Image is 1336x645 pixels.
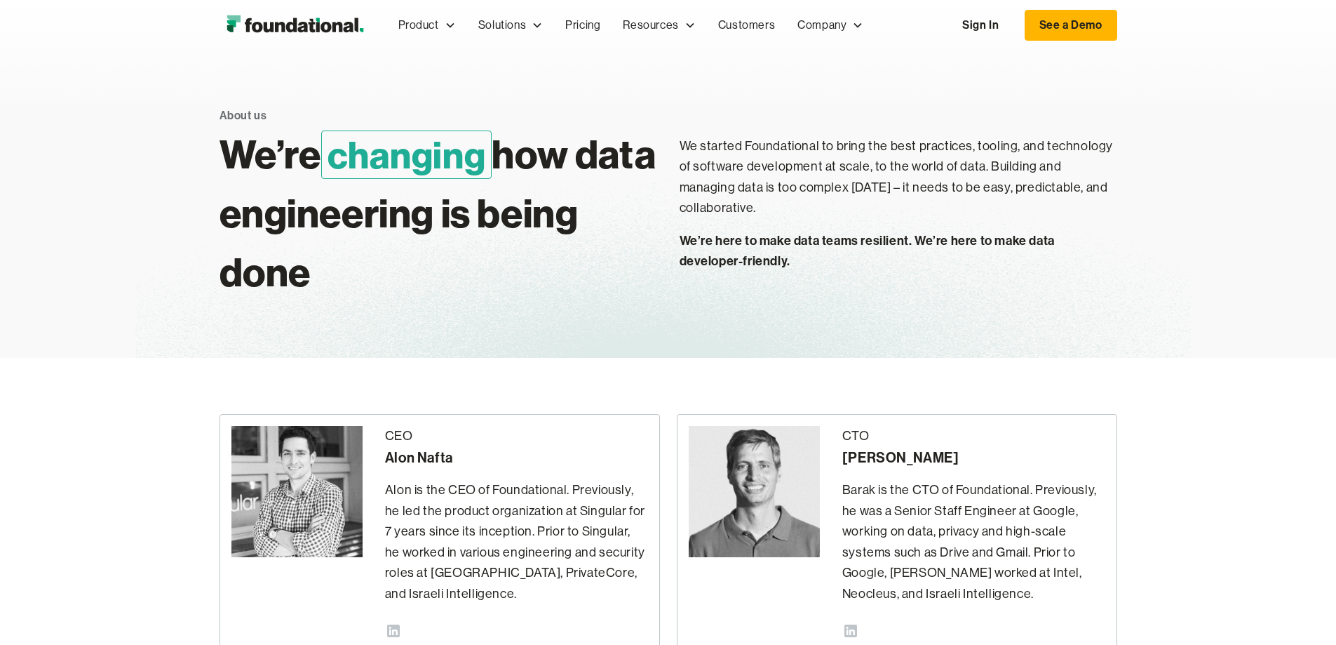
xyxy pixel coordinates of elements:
[680,230,1117,272] p: We’re here to make data teams resilient. We’re here to make data developer-friendly.
[680,136,1117,219] p: We started Foundational to bring the best practices, tooling, and technology of software developm...
[707,2,786,48] a: Customers
[385,426,648,447] div: CEO
[554,2,612,48] a: Pricing
[220,125,657,302] h1: We’re how data engineering is being done
[231,426,363,557] img: Alon Nafta - CEO
[1025,10,1117,41] a: See a Demo
[786,2,875,48] div: Company
[387,2,467,48] div: Product
[623,16,678,34] div: Resources
[478,16,526,34] div: Solutions
[321,131,492,179] span: changing
[385,480,648,604] p: Alon is the CEO of Foundational. Previously, he led the product organization at Singular for 7 ye...
[385,446,648,469] div: Alon Nafta
[842,480,1105,604] p: Barak is the CTO of Foundational. Previously, he was a Senior Staff Engineer at Google, working o...
[797,16,846,34] div: Company
[689,426,820,557] img: Barak Forgoun - CTO
[220,11,370,39] a: home
[220,11,370,39] img: Foundational Logo
[398,16,439,34] div: Product
[612,2,706,48] div: Resources
[220,107,267,125] div: About us
[842,446,1105,469] div: [PERSON_NAME]
[467,2,554,48] div: Solutions
[842,426,1105,447] div: CTO
[948,11,1013,40] a: Sign In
